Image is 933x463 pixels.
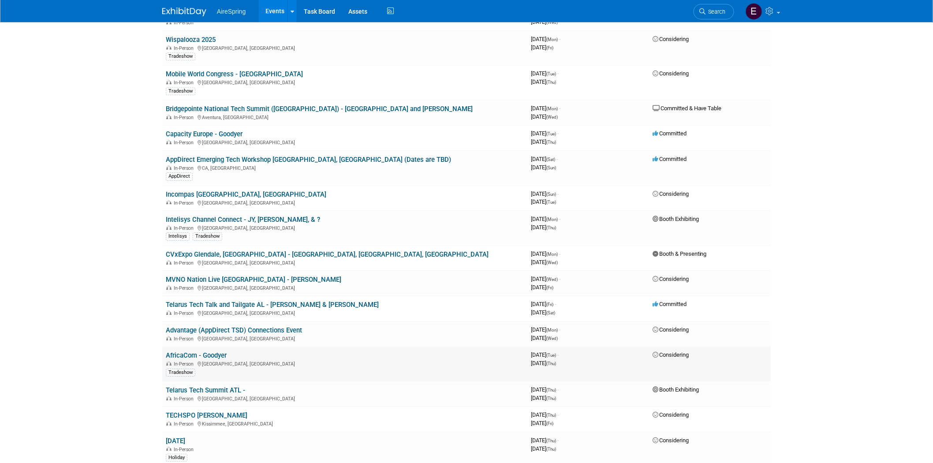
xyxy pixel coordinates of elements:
[166,78,524,86] div: [GEOGRAPHIC_DATA], [GEOGRAPHIC_DATA]
[557,130,559,137] span: -
[174,260,196,266] span: In-Person
[174,165,196,171] span: In-Person
[174,396,196,402] span: In-Person
[559,276,560,282] span: -
[546,45,553,50] span: (Fri)
[653,326,689,333] span: Considering
[174,361,196,367] span: In-Person
[546,285,553,290] span: (Fri)
[653,156,687,162] span: Committed
[531,259,558,265] span: [DATE]
[166,396,172,400] img: In-Person Event
[166,276,341,284] a: MVNO Nation Live [GEOGRAPHIC_DATA] - [PERSON_NAME]
[559,36,560,42] span: -
[166,369,195,377] div: Tradeshow
[166,200,172,205] img: In-Person Event
[166,105,473,113] a: Bridgepointe National Tech Summit ([GEOGRAPHIC_DATA]) - [GEOGRAPHIC_DATA] and [PERSON_NAME]
[546,106,558,111] span: (Mon)
[217,8,246,15] span: AireSpring
[559,326,560,333] span: -
[166,164,524,171] div: CA, [GEOGRAPHIC_DATA]
[546,200,556,205] span: (Tue)
[653,276,689,282] span: Considering
[546,310,555,315] span: (Sat)
[531,437,559,444] span: [DATE]
[174,80,196,86] span: In-Person
[166,285,172,290] img: In-Person Event
[531,445,556,452] span: [DATE]
[546,252,558,257] span: (Mon)
[166,395,524,402] div: [GEOGRAPHIC_DATA], [GEOGRAPHIC_DATA]
[557,351,559,358] span: -
[174,310,196,316] span: In-Person
[166,199,524,206] div: [GEOGRAPHIC_DATA], [GEOGRAPHIC_DATA]
[166,130,243,138] a: Capacity Europe - Goodyer
[531,198,556,205] span: [DATE]
[174,336,196,342] span: In-Person
[174,140,196,146] span: In-Person
[531,351,559,358] span: [DATE]
[166,140,172,144] img: In-Person Event
[166,115,172,119] img: In-Person Event
[546,438,556,443] span: (Thu)
[557,437,559,444] span: -
[174,447,196,452] span: In-Person
[166,411,247,419] a: TECHSPO [PERSON_NAME]
[166,113,524,120] div: Aventura, [GEOGRAPHIC_DATA]
[557,190,559,197] span: -
[531,301,556,307] span: [DATE]
[166,326,302,334] a: Advantage (AppDirect TSD) Connections Event
[166,420,524,427] div: Kissimmee, [GEOGRAPHIC_DATA]
[166,437,185,445] a: [DATE]
[166,70,303,78] a: Mobile World Congress - [GEOGRAPHIC_DATA]
[546,361,556,366] span: (Thu)
[166,454,187,462] div: Holiday
[653,190,689,197] span: Considering
[531,113,558,120] span: [DATE]
[546,225,556,230] span: (Thu)
[166,360,524,367] div: [GEOGRAPHIC_DATA], [GEOGRAPHIC_DATA]
[531,224,556,231] span: [DATE]
[531,276,560,282] span: [DATE]
[166,421,172,426] img: In-Person Event
[653,351,689,358] span: Considering
[546,131,556,136] span: (Tue)
[166,284,524,291] div: [GEOGRAPHIC_DATA], [GEOGRAPHIC_DATA]
[557,386,559,393] span: -
[166,447,172,451] img: In-Person Event
[557,70,559,77] span: -
[166,156,451,164] a: AppDirect Emerging Tech Workshop [GEOGRAPHIC_DATA], [GEOGRAPHIC_DATA] (Dates are TBD)
[546,396,556,401] span: (Thu)
[531,335,558,341] span: [DATE]
[546,277,558,282] span: (Wed)
[653,130,687,137] span: Committed
[556,156,558,162] span: -
[531,138,556,145] span: [DATE]
[546,388,556,392] span: (Thu)
[531,395,556,401] span: [DATE]
[531,78,556,85] span: [DATE]
[531,164,556,171] span: [DATE]
[546,260,558,265] span: (Wed)
[746,3,762,20] img: erica arjona
[166,138,524,146] div: [GEOGRAPHIC_DATA], [GEOGRAPHIC_DATA]
[531,309,555,316] span: [DATE]
[531,44,553,51] span: [DATE]
[166,87,195,95] div: Tradeshow
[193,232,222,240] div: Tradeshow
[546,165,556,170] span: (Sun)
[531,190,559,197] span: [DATE]
[653,437,689,444] span: Considering
[546,37,558,42] span: (Mon)
[653,36,689,42] span: Considering
[166,260,172,265] img: In-Person Event
[546,80,556,85] span: (Thu)
[174,285,196,291] span: In-Person
[531,250,560,257] span: [DATE]
[555,301,556,307] span: -
[546,192,556,197] span: (Sun)
[531,411,559,418] span: [DATE]
[166,80,172,84] img: In-Person Event
[653,386,699,393] span: Booth Exhibiting
[166,190,326,198] a: Incompas [GEOGRAPHIC_DATA], [GEOGRAPHIC_DATA]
